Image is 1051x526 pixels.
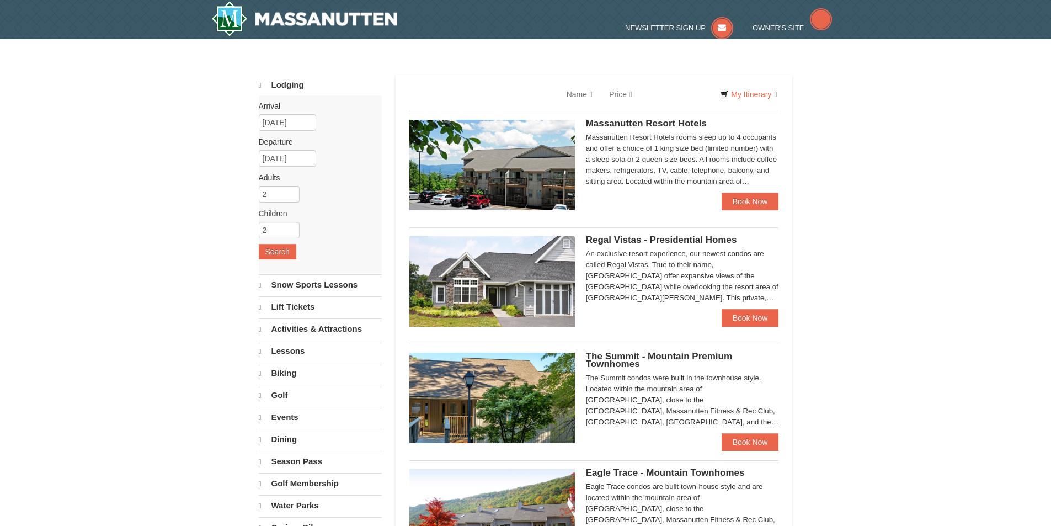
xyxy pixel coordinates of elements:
[558,83,601,105] a: Name
[259,473,382,494] a: Golf Membership
[259,274,382,295] a: Snow Sports Lessons
[722,433,779,451] a: Book Now
[586,132,779,187] div: Massanutten Resort Hotels rooms sleep up to 4 occupants and offer a choice of 1 king size bed (li...
[625,24,706,32] span: Newsletter Sign Up
[625,24,733,32] a: Newsletter Sign Up
[409,353,575,443] img: 19219034-1-0eee7e00.jpg
[259,407,382,428] a: Events
[409,120,575,210] img: 19219026-1-e3b4ac8e.jpg
[753,24,832,32] a: Owner's Site
[586,235,737,245] span: Regal Vistas - Presidential Homes
[259,100,374,111] label: Arrival
[259,429,382,450] a: Dining
[259,172,374,183] label: Adults
[753,24,804,32] span: Owner's Site
[586,351,732,369] span: The Summit - Mountain Premium Townhomes
[722,193,779,210] a: Book Now
[259,363,382,384] a: Biking
[586,467,745,478] span: Eagle Trace - Mountain Townhomes
[259,208,374,219] label: Children
[259,244,296,259] button: Search
[722,309,779,327] a: Book Now
[586,118,707,129] span: Massanutten Resort Hotels
[259,136,374,147] label: Departure
[211,1,398,36] img: Massanutten Resort Logo
[586,248,779,304] div: An exclusive resort experience, our newest condos are called Regal Vistas. True to their name, [G...
[211,1,398,36] a: Massanutten Resort
[409,236,575,327] img: 19218991-1-902409a9.jpg
[259,341,382,362] a: Lessons
[601,83,641,105] a: Price
[259,296,382,317] a: Lift Tickets
[259,451,382,472] a: Season Pass
[259,318,382,339] a: Activities & Attractions
[259,75,382,95] a: Lodging
[586,373,779,428] div: The Summit condos were built in the townhouse style. Located within the mountain area of [GEOGRAP...
[259,495,382,516] a: Water Parks
[713,86,784,103] a: My Itinerary
[259,385,382,406] a: Golf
